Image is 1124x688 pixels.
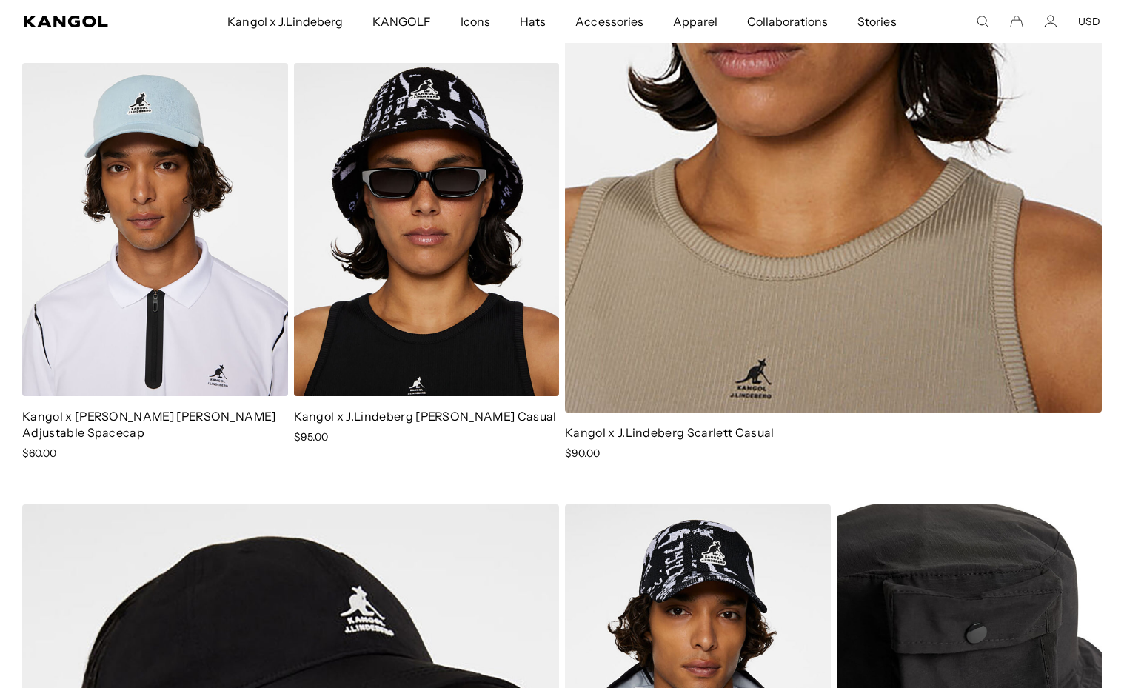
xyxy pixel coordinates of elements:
[24,16,150,27] a: Kangol
[565,447,600,460] span: $90.00
[294,430,328,444] span: $95.00
[22,409,276,440] a: Kangol x [PERSON_NAME] [PERSON_NAME] Adjustable Spacecap
[294,63,560,396] img: Kangol x J.Lindeberg Scarlett Jacquard Casual
[22,63,288,396] img: Kangol x J.Lindeberg Cooper Adjustable Spacecap
[1044,15,1057,28] a: Account
[976,15,989,28] summary: Search here
[294,409,557,424] a: Kangol x J.Lindeberg [PERSON_NAME] Casual
[565,425,775,440] a: Kangol x J.Lindeberg Scarlett Casual
[1010,15,1023,28] button: Cart
[1078,15,1100,28] button: USD
[22,447,56,460] span: $60.00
